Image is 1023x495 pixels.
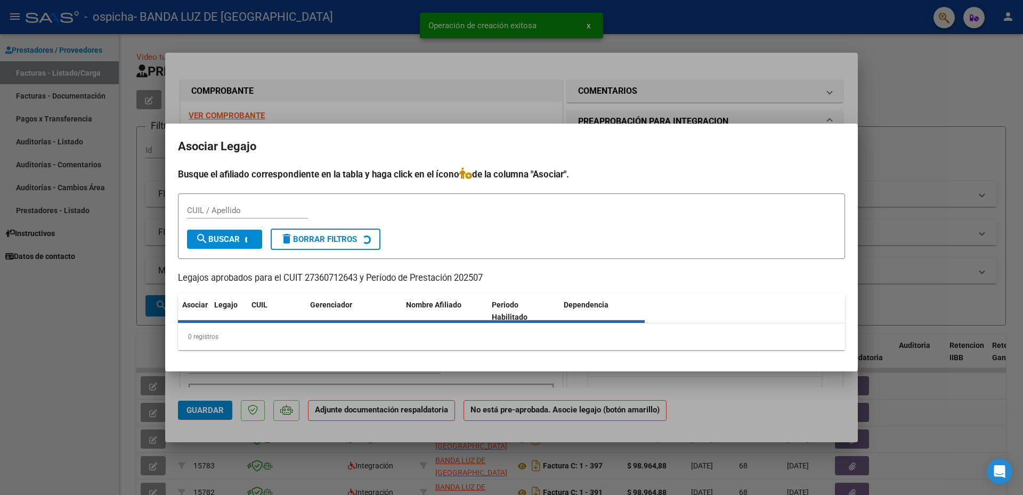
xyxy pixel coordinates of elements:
mat-icon: search [196,232,208,245]
div: 0 registros [178,323,845,350]
button: Borrar Filtros [271,229,380,250]
datatable-header-cell: Periodo Habilitado [488,294,559,329]
span: Legajo [214,301,238,309]
datatable-header-cell: Nombre Afiliado [402,294,488,329]
span: Asociar [182,301,208,309]
button: Buscar [187,230,262,249]
span: Periodo Habilitado [492,301,527,321]
h2: Asociar Legajo [178,136,845,157]
datatable-header-cell: Gerenciador [306,294,402,329]
span: Nombre Afiliado [406,301,461,309]
datatable-header-cell: Asociar [178,294,210,329]
span: Dependencia [564,301,608,309]
mat-icon: delete [280,232,293,245]
span: CUIL [251,301,267,309]
datatable-header-cell: Dependencia [559,294,645,329]
p: Legajos aprobados para el CUIT 27360712643 y Período de Prestación 202507 [178,272,845,285]
span: Gerenciador [310,301,352,309]
datatable-header-cell: Legajo [210,294,247,329]
datatable-header-cell: CUIL [247,294,306,329]
span: Buscar [196,234,240,244]
span: Borrar Filtros [280,234,357,244]
h4: Busque el afiliado correspondiente en la tabla y haga click en el ícono de la columna "Asociar". [178,167,845,181]
div: Open Intercom Messenger [987,459,1012,484]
